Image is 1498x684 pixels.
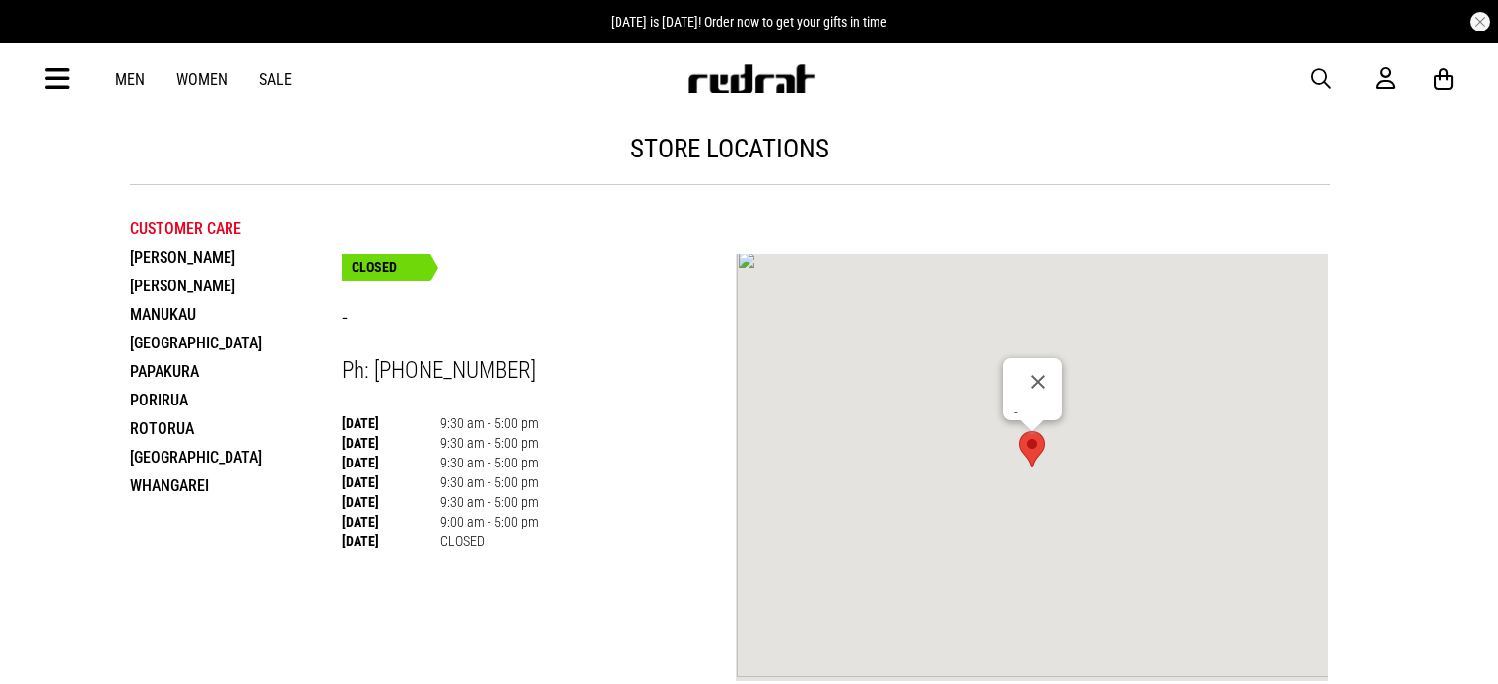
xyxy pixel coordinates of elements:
td: CLOSED [440,531,539,551]
h3: - [342,304,737,335]
li: [GEOGRAPHIC_DATA] [130,443,342,471]
img: Redrat logo [686,64,816,93]
td: 9:00 am - 5:00 pm [440,512,539,531]
li: Papakura [130,357,342,386]
span: Ph: [PHONE_NUMBER] [342,357,536,384]
div: CLOSED [342,254,430,281]
li: Manukau [130,300,342,329]
a: Men [115,70,145,89]
th: [DATE] [342,433,440,453]
td: 9:30 am - 5:00 pm [440,453,539,472]
td: 9:30 am - 5:00 pm [440,472,539,492]
div: - [1014,405,1062,420]
li: Rotorua [130,414,342,443]
th: [DATE] [342,512,440,531]
li: Porirua [130,386,342,414]
li: [GEOGRAPHIC_DATA] [130,329,342,357]
li: [PERSON_NAME] [130,272,342,300]
td: 9:30 am - 5:00 pm [440,413,539,433]
li: Whangarei [130,471,342,500]
a: Sale [259,70,292,89]
td: 9:30 am - 5:00 pm [440,433,539,453]
span: [DATE] is [DATE]! Order now to get your gifts in time [611,14,887,30]
th: [DATE] [342,492,440,512]
li: Customer Care [130,215,342,243]
th: [DATE] [342,453,440,472]
a: Women [176,70,228,89]
th: [DATE] [342,472,440,492]
li: [PERSON_NAME] [130,243,342,272]
h1: store locations [130,133,1330,164]
button: Close [1014,358,1062,405]
th: [DATE] [342,531,440,551]
td: 9:30 am - 5:00 pm [440,492,539,512]
th: [DATE] [342,413,440,433]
